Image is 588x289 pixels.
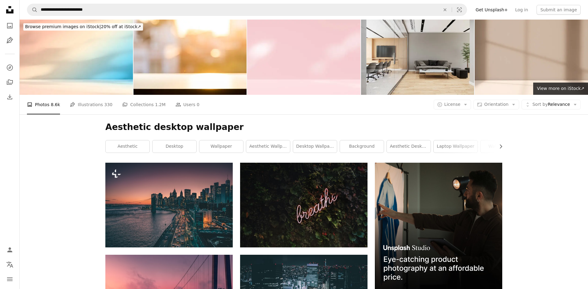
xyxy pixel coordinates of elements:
img: Background Beige Wall Studio with Shadow Leaves, light Cement floor Surface Texture Background,Em... [475,20,588,95]
button: Visual search [452,4,467,16]
a: Log in [511,5,532,15]
a: Breathe neon signage [240,202,367,208]
span: 1.2M [155,101,165,108]
img: The Manhattan Bridge in the evening, USA [105,163,233,247]
a: aesthetic wallpaper [246,140,290,153]
span: Sort by [532,102,548,107]
div: 20% off at iStock ↗ [23,23,143,31]
span: License [444,102,461,107]
a: Collections 1.2M [122,95,165,114]
img: Light Shadow Beige gold Blue Studio Room Background,Cream Yellow Summer on Table Product,Overlay ... [20,20,133,95]
form: Find visuals sitewide [27,4,467,16]
a: Photos [4,20,16,32]
a: Browse premium images on iStock|20% off at iStock↗ [20,20,147,34]
a: Explore [4,61,16,74]
button: Sort byRelevance [522,100,581,109]
a: desktop wallpaper [293,140,337,153]
span: 330 [104,101,113,108]
a: The Manhattan Bridge in the evening, USA [105,202,233,208]
button: Submit an image [537,5,581,15]
h1: Aesthetic desktop wallpaper [105,122,502,133]
span: Orientation [484,102,508,107]
button: Search Unsplash [27,4,38,16]
a: Users 0 [175,95,200,114]
a: aesthetic desktop [387,140,431,153]
span: Relevance [532,102,570,108]
img: Breathe neon signage [240,163,367,247]
span: View more on iStock ↗ [537,86,584,91]
img: Modern Office Space With Lobby [361,20,474,95]
a: aesthetic [106,140,149,153]
img: Empty pink colour room studio with sunlight effect shadow on the floor and wall for product prese... [247,20,360,95]
button: Clear [438,4,452,16]
a: desktop [153,140,196,153]
a: Illustrations 330 [70,95,112,114]
button: Menu [4,273,16,285]
a: laptop wallpaper [434,140,477,153]
a: Collections [4,76,16,88]
a: wallpaper 4k [481,140,524,153]
a: View more on iStock↗ [533,83,588,95]
span: 0 [197,101,199,108]
a: Illustrations [4,34,16,46]
a: Get Unsplash+ [472,5,511,15]
button: License [434,100,471,109]
span: Browse premium images on iStock | [25,24,101,29]
button: scroll list to the right [495,140,502,153]
button: Language [4,258,16,271]
a: wallpaper [199,140,243,153]
img: Empty wooden table in front of abstract blurred bokeh background of restaurant [134,20,247,95]
a: background [340,140,384,153]
a: Download History [4,91,16,103]
a: Log in / Sign up [4,244,16,256]
button: Orientation [473,100,519,109]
